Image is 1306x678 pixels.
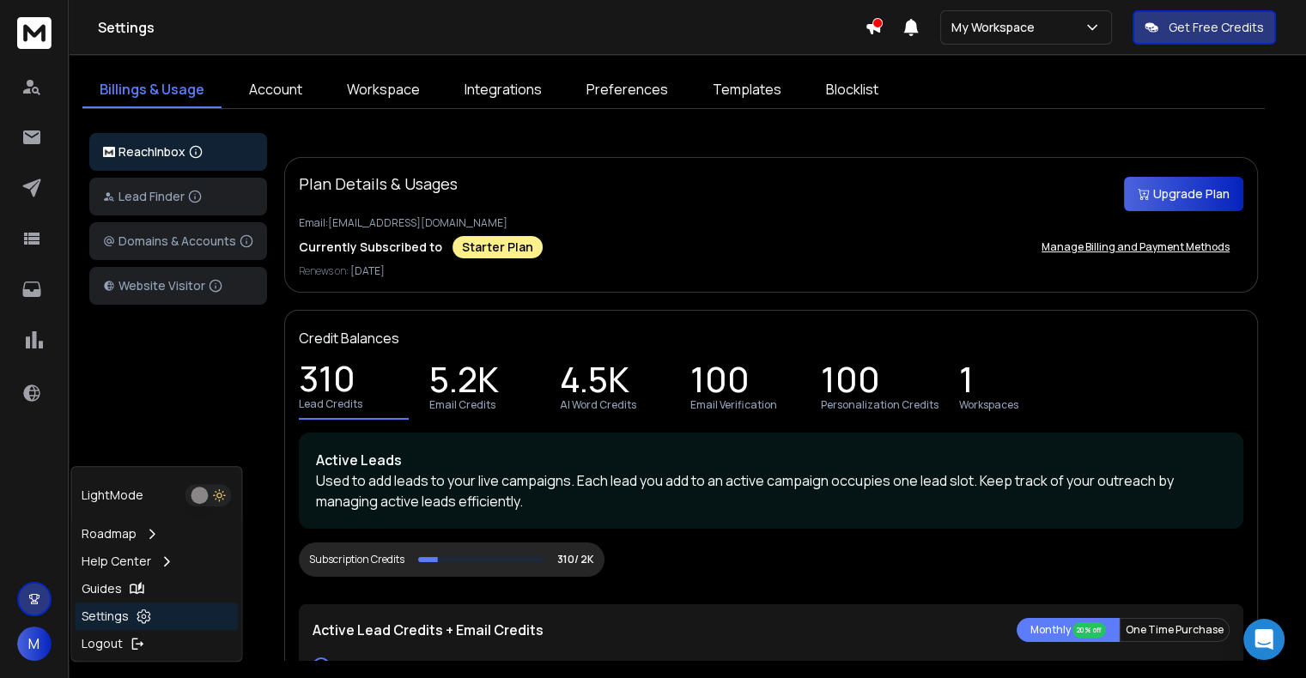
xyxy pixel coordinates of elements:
p: 310/ 2K [557,553,594,566]
h1: Settings [98,17,865,38]
button: M [17,627,52,661]
p: 100 [690,371,750,395]
p: Email: [EMAIL_ADDRESS][DOMAIN_NAME] [299,216,1243,230]
p: Manage Billing and Payment Methods [1042,240,1230,254]
p: AI Word Credits [560,398,636,412]
p: 1 [959,371,974,395]
button: Monthly 20% off [1017,618,1120,642]
p: Workspaces [959,398,1018,412]
button: Domains & Accounts [89,222,267,260]
p: Used to add leads to your live campaigns. Each lead you add to an active campaign occupies one le... [316,470,1226,512]
p: Active Leads [316,450,1226,470]
p: Roadmap [82,525,137,542]
button: Lead Finder [89,178,267,215]
a: Help Center [75,548,238,575]
p: Email Credits [429,398,495,412]
p: Guides [82,580,122,597]
a: Integrations [447,72,559,108]
a: Billings & Usage [82,72,222,108]
p: Email Verification [690,398,777,412]
a: Workspace [330,72,437,108]
p: 4.5K [560,371,629,395]
div: Subscription Credits [309,553,404,566]
button: Upgrade Plan [1124,177,1243,211]
div: Starter Plan [453,236,543,258]
div: 20% off [1072,622,1106,638]
p: 100 [821,371,880,395]
a: Settings [75,602,238,630]
p: Logout [82,635,123,652]
p: 5.2K [429,371,499,395]
p: Plan Details & Usages [299,172,458,196]
button: ReachInbox [89,133,267,171]
button: Get Free Credits [1133,10,1276,45]
a: Templates [696,72,799,108]
div: Open Intercom Messenger [1243,619,1285,660]
img: logo [103,147,115,158]
p: Get Free Credits [1169,19,1264,36]
a: Roadmap [75,520,238,548]
p: Light Mode [82,487,143,504]
p: Active Lead Credits + Email Credits [313,620,544,640]
p: Settings [82,608,129,625]
p: Personalization Credits [821,398,938,412]
button: One Time Purchase [1120,618,1230,642]
p: 310 [299,370,355,394]
p: Currently Subscribed to [299,239,442,256]
span: [DATE] [350,263,385,278]
p: Credit Balances [299,328,399,348]
p: Renews on: [299,264,1243,278]
p: Lead Credits [299,397,362,411]
a: Preferences [569,72,685,108]
a: Blocklist [809,72,896,108]
button: Website Visitor [89,267,267,305]
a: Account [232,72,319,108]
p: My Workspace [951,19,1042,36]
a: Guides [75,575,238,602]
button: Manage Billing and Payment Methods [1028,230,1243,264]
p: Help Center [82,553,151,570]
